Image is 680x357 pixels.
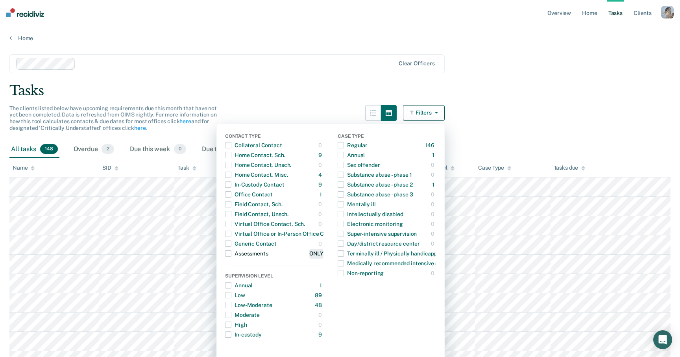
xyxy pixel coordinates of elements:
div: 0 [318,159,323,171]
div: Generic Contact [225,237,277,250]
div: Tasks due [554,165,586,171]
div: 0 [431,168,436,181]
div: 0 [318,139,323,152]
div: Moderate [225,309,260,321]
div: Case Type [338,133,436,141]
div: 9 [318,178,323,191]
div: Assessments [225,247,268,260]
span: 148 [40,144,58,154]
div: 9 [318,328,323,341]
img: Recidiviz [6,8,44,17]
div: 4 [318,168,323,181]
div: Collateral Contact [225,139,282,152]
div: Overdue2 [72,141,116,158]
div: 0 [431,208,436,220]
div: In-Custody Contact [225,178,284,191]
div: 0 [318,237,323,250]
span: 0 [174,144,186,154]
div: Contact Type [225,133,323,141]
div: 0 [431,237,436,250]
div: Intellectually disabled [338,208,403,220]
div: 0 [431,218,436,230]
div: 1 [432,149,436,161]
div: 89 [315,289,323,302]
div: 1 [320,188,323,201]
div: Supervision Level [225,273,323,280]
div: Non-reporting [338,267,384,279]
div: 48 [315,299,323,311]
div: Home Contact, Sch. [225,149,285,161]
div: SID [102,165,118,171]
div: 1 [320,279,323,292]
a: here [134,125,146,131]
div: Substance abuse - phase 3 [338,188,413,201]
div: 0 [431,267,436,279]
div: 0 [318,208,323,220]
div: Home Contact, Misc. [225,168,288,181]
div: Regular [338,139,368,152]
div: Substance abuse - phase 2 [338,178,413,191]
div: Super-intensive supervision [338,228,417,240]
div: In-custody [225,328,262,341]
div: 1 [432,178,436,191]
div: 0 [318,309,323,321]
div: Virtual Office Contact, Sch. [225,218,305,230]
div: Day/district resource center [338,237,420,250]
div: Name [13,165,35,171]
div: Virtual Office or In-Person Office Contact [225,228,341,240]
div: ONLY [309,247,323,260]
div: 0 [431,188,436,201]
div: 146 [425,139,436,152]
div: Open Intercom Messenger [653,330,672,349]
div: Office Contact [225,188,273,201]
div: Home Contact, Unsch. [225,159,291,171]
div: 0 [431,198,436,211]
div: Electronic monitoring [338,218,403,230]
div: 0 [318,318,323,331]
a: here [179,118,191,124]
div: 0 [318,198,323,211]
span: The clients listed below have upcoming requirements due this month that have not yet been complet... [9,105,217,131]
div: Low-Moderate [225,299,272,311]
div: Annual [338,149,365,161]
div: All tasks148 [9,141,59,158]
a: Home [9,35,671,42]
div: Case Type [478,165,511,171]
div: Field Contact, Sch. [225,198,282,211]
div: Task [177,165,196,171]
div: Medically recommended intensive supervision [338,257,464,270]
div: Annual [225,279,252,292]
div: 9 [318,149,323,161]
div: Mentally ill [338,198,375,211]
div: 0 [431,228,436,240]
div: Clear officers [399,60,435,67]
div: Due this month78 [200,141,266,158]
span: 2 [102,144,114,154]
div: Due this week0 [128,141,188,158]
div: Field Contact, Unsch. [225,208,288,220]
div: Terminally ill / Physically handicapped [338,247,443,260]
div: Substance abuse - phase 1 [338,168,412,181]
div: Sex offender [338,159,380,171]
div: Tasks [9,83,671,99]
div: 0 [431,159,436,171]
button: Filters [403,105,445,121]
div: 0 [318,218,323,230]
div: High [225,318,247,331]
div: Low [225,289,245,302]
